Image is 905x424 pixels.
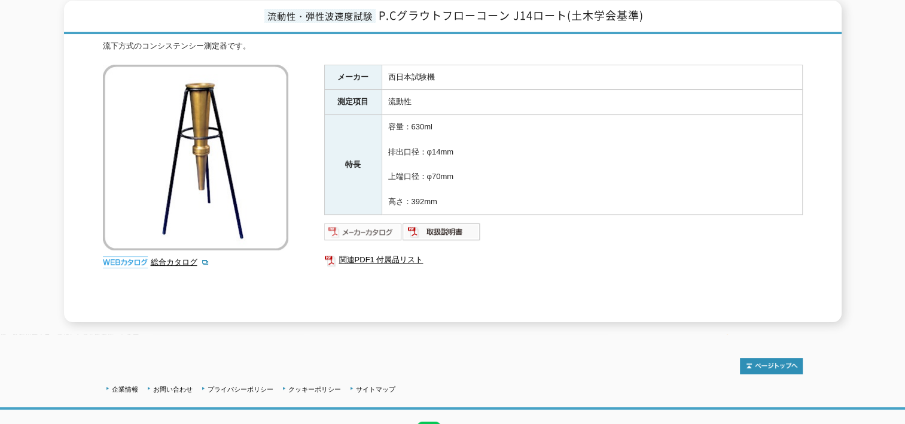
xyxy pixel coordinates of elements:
a: 総合カタログ [151,258,209,266]
th: 特長 [324,115,382,215]
img: webカタログ [103,256,148,268]
td: 流動性 [382,90,802,115]
a: 取扱説明書 [403,230,481,239]
th: メーカー [324,65,382,90]
th: 測定項目 [324,90,382,115]
a: プライバシーポリシー [208,386,273,393]
a: サイトマップ [356,386,395,393]
a: メーカーカタログ [324,230,403,239]
td: 西日本試験機 [382,65,802,90]
td: 容量：630ml 排出口径：φ14mm 上端口径：φ70mm 高さ：392mm [382,115,802,215]
img: P.Cグラウトフローコーン J14ロート(土木学会基準) [103,65,288,250]
a: お問い合わせ [153,386,193,393]
span: P.Cグラウトフローコーン J14ロート(土木学会基準) [379,7,644,23]
a: クッキーポリシー [288,386,341,393]
span: 流動性・弾性波速度試験 [264,9,376,23]
img: 取扱説明書 [403,222,481,241]
img: メーカーカタログ [324,222,403,241]
a: 企業情報 [112,386,138,393]
img: トップページへ [740,358,803,374]
div: 流下方式のコンシステンシー測定器です。 [103,40,803,53]
a: 関連PDF1 付属品リスト [324,252,803,268]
